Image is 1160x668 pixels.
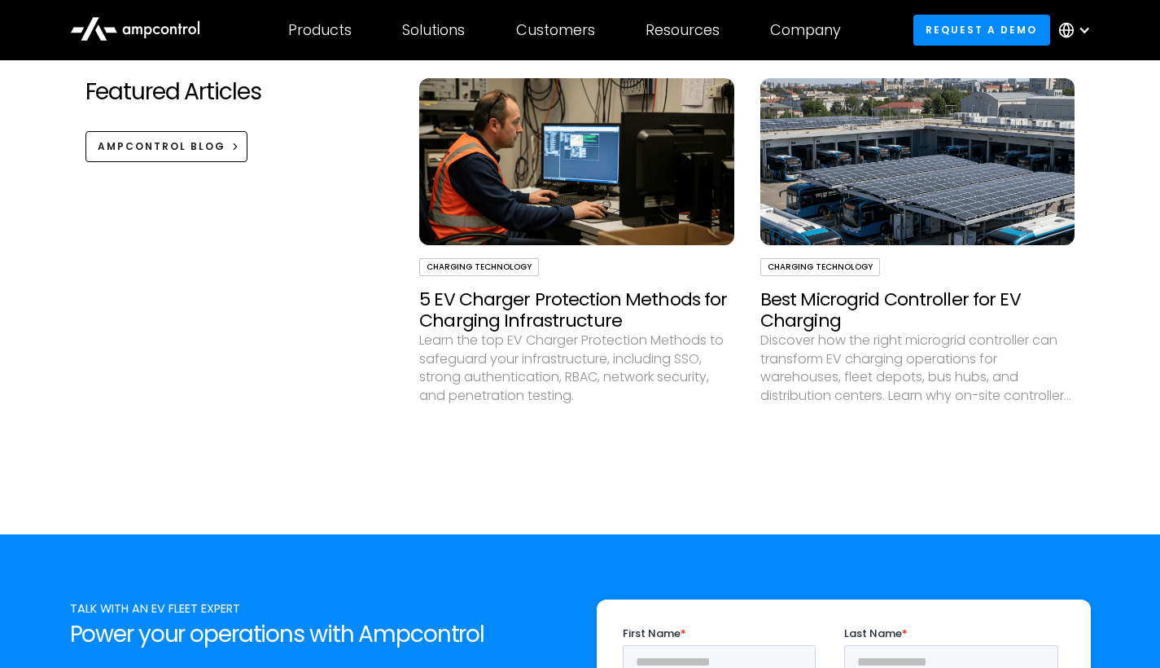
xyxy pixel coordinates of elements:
[419,289,734,332] h3: 5 EV Charger Protection Methods for Charging Infrastructure
[646,21,720,39] div: Resources
[516,21,595,39] div: Customers
[98,139,225,154] div: Ampcontrol Blog
[760,258,880,276] div: Charging Technology
[402,21,465,39] div: Solutions
[760,78,1075,482] a: Charging TechnologyBest Microgrid Controller for EV ChargingDiscover how the right microgrid cont...
[419,332,734,405] p: Learn the top EV Charger Protection Methods to safeguard your infrastructure, including SSO, stro...
[85,131,248,161] a: Ampcontrol Blog
[760,332,1075,405] p: Discover how the right microgrid controller can transform EV charging operations for warehouses, ...
[70,621,564,648] h2: Power your operations with Ampcontrol
[770,21,841,39] div: Company
[85,78,261,106] h2: Featured Articles
[760,289,1075,332] h3: Best Microgrid Controller for EV Charging
[288,21,352,39] div: Products
[913,15,1050,45] a: Request a demo
[419,78,734,482] a: Charging Technology5 EV Charger Protection Methods for Charging InfrastructureLearn the top EV Ch...
[70,600,564,617] div: TALK WITH AN EV FLEET EXPERT
[419,258,539,276] div: Charging Technology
